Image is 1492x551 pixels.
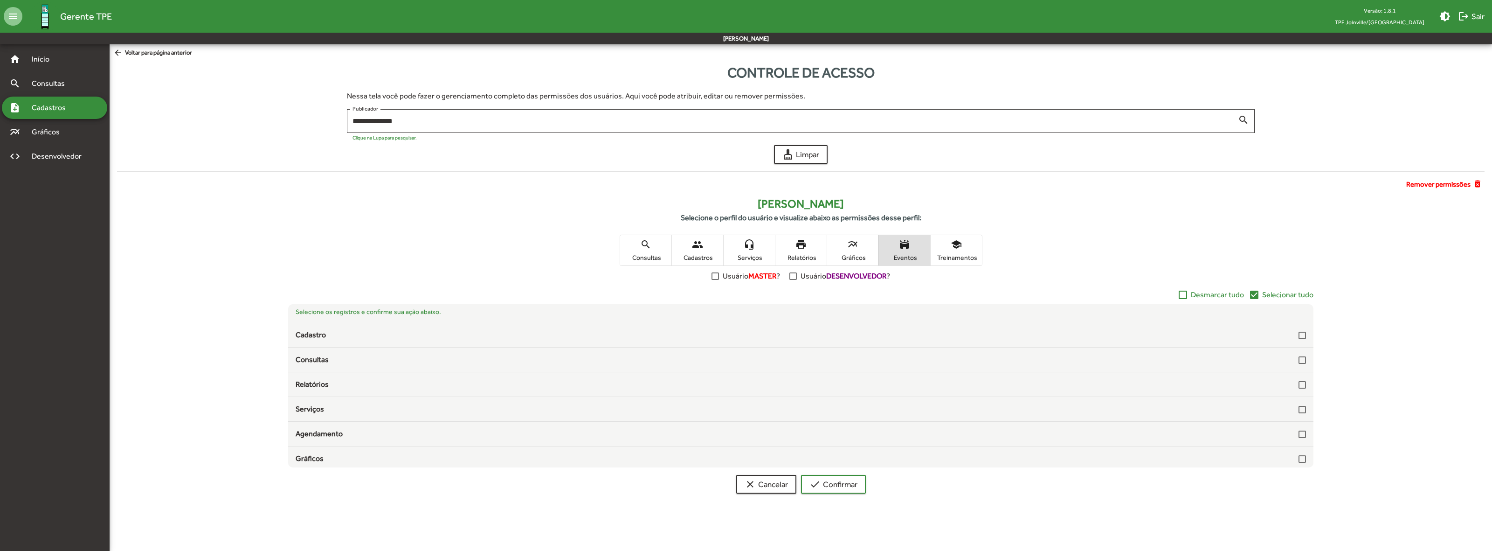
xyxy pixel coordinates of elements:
[288,300,1314,323] div: Selecione os registros e confirme sua ação abaixo.
[829,253,876,262] span: Gráficos
[4,7,22,26] mat-icon: menu
[26,126,72,138] span: Gráficos
[9,151,21,162] mat-icon: code
[1458,8,1485,25] span: Sair
[933,253,980,262] span: Treinamentos
[899,239,910,250] mat-icon: stadium
[22,1,112,32] a: Gerente TPE
[736,475,796,494] button: Cancelar
[26,78,77,89] span: Consultas
[879,235,930,265] button: Eventos
[113,48,125,58] mat-icon: arrow_back
[692,239,703,250] mat-icon: people
[60,9,112,24] span: Gerente TPE
[801,475,866,494] button: Confirmar
[778,253,824,262] span: Relatórios
[26,151,92,162] span: Desenvolvedor
[296,453,324,464] span: Gráficos
[26,54,63,65] span: Início
[1238,114,1249,125] mat-icon: search
[622,253,669,262] span: Consultas
[681,213,921,222] strong: Selecione o perfil do usuário e visualize abaixo as permissões desse perfil:
[724,235,775,265] button: Serviços
[30,1,60,32] img: Logo
[1249,289,1260,300] mat-icon: check_box
[826,272,886,280] strong: DESENVOLVEDOR
[795,239,807,250] mat-icon: print
[296,329,326,341] span: Cadastro
[347,91,1255,102] div: Nessa tela você pode fazer o gerenciamento completo das permissões dos usuários. Aqui você pode a...
[744,239,755,250] mat-icon: headset_mic
[745,476,788,493] span: Cancelar
[748,272,776,280] strong: MASTER
[1458,11,1469,22] mat-icon: logout
[1191,289,1244,300] span: Desmarcar tudo
[1454,8,1488,25] button: Sair
[9,78,21,89] mat-icon: search
[296,354,329,365] span: Consultas
[1327,5,1432,16] div: Versão: 1.8.1
[1177,289,1188,300] mat-icon: check_box_outline_blank
[827,235,878,265] button: Gráficos
[620,235,671,265] button: Consultas
[931,235,982,265] button: Treinamentos
[809,479,821,490] mat-icon: check
[847,239,858,250] mat-icon: multiline_chart
[774,145,828,164] button: Limpar
[1439,11,1451,22] mat-icon: brightness_medium
[782,146,819,163] span: Limpar
[672,235,723,265] button: Cadastros
[809,476,857,493] span: Confirmar
[113,48,192,58] span: Voltar para página anterior
[296,428,343,439] span: Agendamento
[1473,179,1485,189] mat-icon: delete_forever
[881,253,928,262] span: Eventos
[296,404,324,415] span: Serviços
[352,135,417,140] mat-hint: Clique na Lupa para pesquisar.
[801,271,890,282] span: Usuário ?
[674,253,721,262] span: Cadastros
[1327,16,1432,28] span: TPE Joinville/[GEOGRAPHIC_DATA]
[723,271,780,282] span: Usuário ?
[296,379,329,390] span: Relatórios
[9,54,21,65] mat-icon: home
[9,126,21,138] mat-icon: multiline_chart
[9,102,21,113] mat-icon: note_add
[1262,289,1313,300] span: Selecionar tudo
[640,239,651,250] mat-icon: search
[775,235,827,265] button: Relatórios
[726,253,773,262] span: Serviços
[745,479,756,490] mat-icon: clear
[1406,179,1471,190] span: Remover permissões
[110,62,1492,83] div: Controle de acesso
[951,239,962,250] mat-icon: school
[26,102,78,113] span: Cadastros
[782,149,794,160] mat-icon: cleaning_services
[117,197,1485,211] h4: [PERSON_NAME]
